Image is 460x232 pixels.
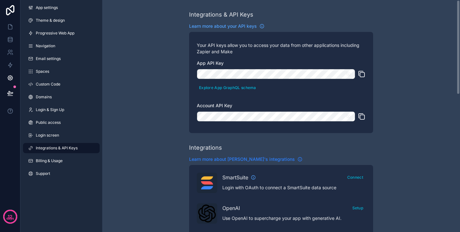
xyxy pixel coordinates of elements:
[23,3,100,13] a: App settings
[222,184,365,191] p: Login with OAuth to connect a SmartSuite data source
[23,143,100,153] a: Integrations & API Keys
[36,82,60,87] span: Custom Code
[189,10,253,19] div: Integrations & API Keys
[23,130,100,140] a: Login screen
[350,204,366,211] a: Setup
[36,69,49,74] span: Spaces
[36,158,63,163] span: Billing & Usage
[197,84,258,90] a: Explore App GraphQL schema
[36,43,55,49] span: Navigation
[189,143,222,152] div: Integrations
[198,174,216,192] img: SmartSuite
[189,156,295,162] span: Learn more about [PERSON_NAME]'s integrations
[197,42,365,55] p: Your API keys allow you to access your data from other applications including Zapier and Make
[36,5,58,10] span: App settings
[197,83,258,92] button: Explore App GraphQL schema
[23,105,100,115] a: Login & Sign Up
[350,203,366,213] button: Setup
[8,213,12,220] p: 12
[198,205,216,222] img: OpenAI
[197,103,232,108] span: Account API Key
[345,174,365,180] a: Connect
[222,174,248,181] span: SmartSuite
[23,92,100,102] a: Domains
[23,79,100,89] a: Custom Code
[23,54,100,64] a: Email settings
[36,171,50,176] span: Support
[23,28,100,38] a: Progressive Web App
[36,107,64,112] span: Login & Sign Up
[36,146,78,151] span: Integrations & API Keys
[6,216,14,221] p: days
[23,117,100,128] a: Public access
[189,23,264,29] a: Learn more about your API keys
[222,204,240,212] span: OpenAI
[36,120,61,125] span: Public access
[189,23,257,29] span: Learn more about your API keys
[222,215,365,221] p: Use OpenAI to supercharge your app with generative AI.
[197,60,224,66] span: App API Key
[36,94,52,100] span: Domains
[23,168,100,179] a: Support
[36,18,65,23] span: Theme & design
[23,15,100,26] a: Theme & design
[36,56,61,61] span: Email settings
[36,31,74,36] span: Progressive Web App
[36,133,59,138] span: Login screen
[23,156,100,166] a: Billing & Usage
[345,173,365,182] button: Connect
[23,41,100,51] a: Navigation
[189,156,303,162] a: Learn more about [PERSON_NAME]'s integrations
[23,66,100,77] a: Spaces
